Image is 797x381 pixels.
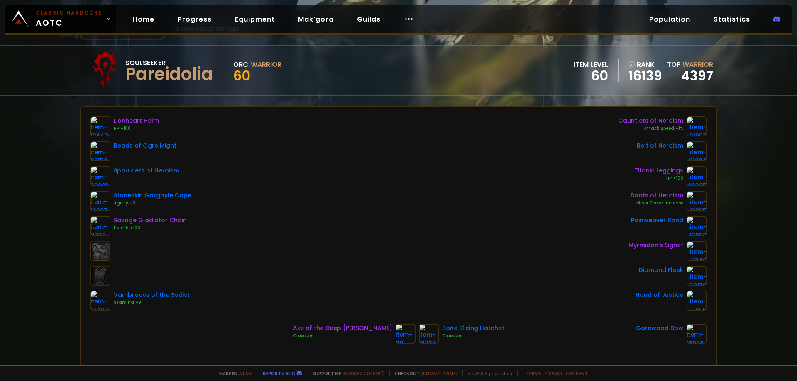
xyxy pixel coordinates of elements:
a: Buy me a coffee [343,370,384,376]
div: rank [628,59,662,70]
div: Stamina +9 [114,299,190,306]
div: 768 [530,364,543,374]
img: item-21995 [687,191,707,211]
div: Painweaver Band [631,216,683,225]
div: item level [574,59,608,70]
div: Belt of Heroism [637,141,683,150]
div: 4429 [217,364,235,374]
div: Bone Slicing Hatchet [442,324,504,332]
div: Spaulders of Heroism [114,166,179,175]
div: Health [100,364,122,374]
div: Titanic Leggings [634,166,683,175]
span: 60 [233,66,250,85]
div: Crusader [442,332,504,339]
a: Statistics [707,11,757,28]
div: HP +100 [114,125,159,132]
img: item-2246 [687,241,707,261]
div: HP +100 [634,175,683,182]
a: Report a bug [263,370,295,376]
div: 262 [376,364,389,374]
div: Savage Gladiator Chain [114,216,187,225]
img: item-20130 [687,266,707,286]
a: 4397 [681,66,713,85]
a: Classic HardcoreAOTC [5,5,116,33]
a: Equipment [228,11,281,28]
a: Privacy [545,370,562,376]
div: Vambraces of the Sadist [114,291,190,299]
a: Consent [566,370,588,376]
span: AOTC [36,9,102,29]
span: Warrior [682,60,713,69]
img: item-13400 [90,291,110,311]
img: item-21994 [687,141,707,161]
div: Top [667,59,713,70]
img: item-22150 [90,141,110,161]
div: Myrmidon's Signet [628,241,683,250]
div: Pareidolia [125,68,213,80]
img: item-21998 [687,116,707,136]
span: Support me, [307,370,384,376]
div: Stamina [254,364,283,374]
span: Checkout [389,370,457,376]
div: Soulseeker [125,58,213,68]
div: Diamond Flask [639,266,683,274]
span: v. d752d5 - production [462,370,512,376]
div: Crusader [293,332,392,339]
img: item-18737 [419,324,439,344]
div: Gauntlets of Heroism [618,116,683,125]
div: Agility +3 [114,200,191,206]
div: Boots of Heroism [631,191,683,200]
a: Progress [171,11,218,28]
a: a fan [239,370,252,376]
img: item-22001 [90,166,110,186]
div: Health +100 [114,225,187,231]
a: Mak'gora [291,11,340,28]
img: item-13397 [90,191,110,211]
div: Orc [233,59,248,70]
div: Warrior [251,59,281,70]
div: Minor Speed Increase [631,200,683,206]
a: Population [643,11,697,28]
small: Classic Hardcore [36,9,102,17]
img: item-22385 [687,166,707,186]
span: Made by [214,370,252,376]
a: Home [126,11,161,28]
div: Attack Power [408,364,453,374]
img: item-11815 [687,291,707,311]
img: item-16996 [687,324,707,344]
div: 60 [574,70,608,82]
div: Stoneskin Gargoyle Cape [114,191,191,200]
div: Hand of Justice [636,291,683,299]
div: Axe of the Deep [PERSON_NAME] [293,324,392,332]
img: item-811 [396,324,416,344]
img: item-13098 [687,216,707,236]
div: Attack Speed +1% [618,125,683,132]
a: [DOMAIN_NAME] [421,370,457,376]
div: Armor [562,364,583,374]
div: Gorewood Bow [636,324,683,332]
img: item-12640 [90,116,110,136]
div: Beads of Ogre Might [114,141,176,150]
div: 3887 [680,364,697,374]
div: Lionheart Helm [114,116,159,125]
a: Terms [526,370,541,376]
img: item-11726 [90,216,110,236]
a: Guilds [350,11,387,28]
a: 16139 [628,70,662,82]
